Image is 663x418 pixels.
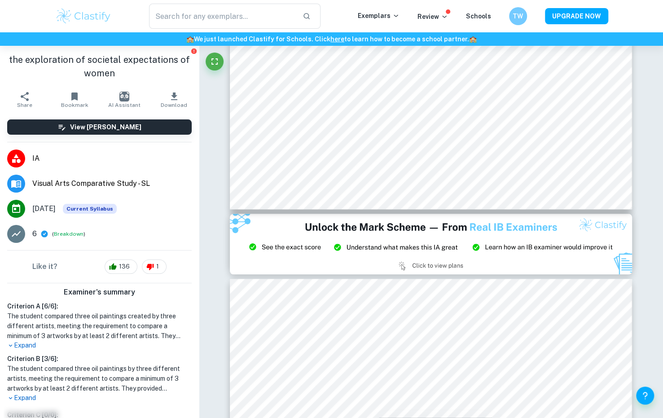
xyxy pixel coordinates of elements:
[469,35,477,43] span: 🏫
[142,260,167,274] div: 1
[466,13,491,20] a: Schools
[7,393,192,403] p: Expand
[63,204,117,214] span: Current Syllabus
[50,87,100,112] button: Bookmark
[32,261,57,272] h6: Like it?
[186,35,194,43] span: 🏫
[32,178,192,189] span: Visual Arts Comparative Study - SL
[7,119,192,135] button: View [PERSON_NAME]
[151,262,164,271] span: 1
[149,4,296,29] input: Search for any exemplars...
[2,34,661,44] h6: We just launched Clastify for Schools. Click to learn how to become a school partner.
[119,92,129,101] img: AI Assistant
[161,102,187,108] span: Download
[108,102,141,108] span: AI Assistant
[114,262,135,271] span: 136
[17,102,32,108] span: Share
[70,122,141,132] h6: View [PERSON_NAME]
[7,354,192,364] h6: Criterion B [ 3 / 6 ]:
[230,214,632,274] img: Ad
[32,203,56,214] span: [DATE]
[32,153,192,164] span: IA
[7,53,192,80] h1: the exploration of societal expectations of women
[61,102,88,108] span: Bookmark
[100,87,149,112] button: AI Assistant
[7,341,192,350] p: Expand
[149,87,199,112] button: Download
[636,387,654,405] button: Help and Feedback
[206,53,224,70] button: Fullscreen
[545,8,608,24] button: UPGRADE NOW
[54,230,83,238] button: Breakdown
[4,287,195,298] h6: Examiner's summary
[509,7,527,25] button: TW
[7,311,192,341] h1: The student compared three oil paintings created by three different artists, meeting the requirem...
[7,364,192,393] h1: The student compared three oil paintings by three different artists, meeting the requirement to c...
[190,48,197,54] button: Report issue
[105,260,137,274] div: 136
[55,7,112,25] img: Clastify logo
[358,11,400,21] p: Exemplars
[330,35,344,43] a: here
[513,11,523,21] h6: TW
[32,229,37,239] p: 6
[52,230,85,238] span: ( )
[63,204,117,214] div: This exemplar is based on the current syllabus. Feel free to refer to it for inspiration/ideas wh...
[417,12,448,22] p: Review
[7,301,192,311] h6: Criterion A [ 6 / 6 ]:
